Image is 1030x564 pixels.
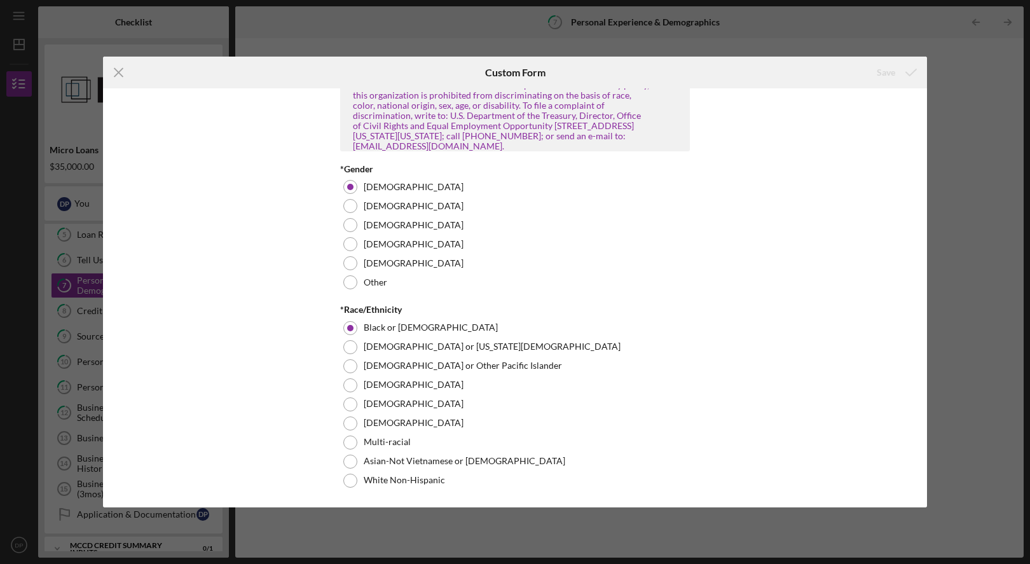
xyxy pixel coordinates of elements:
[353,59,677,151] div: The following questions relate to Gender, Race, Ethnicity and Household Size and Income. In accor...
[364,341,621,352] label: [DEMOGRAPHIC_DATA] or [US_STATE][DEMOGRAPHIC_DATA]
[877,60,895,85] div: Save
[364,258,464,268] label: [DEMOGRAPHIC_DATA]
[364,361,562,371] label: [DEMOGRAPHIC_DATA] or Other Pacific Islander
[864,60,927,85] button: Save
[364,182,464,192] label: [DEMOGRAPHIC_DATA]
[485,67,546,78] h6: Custom Form
[364,475,445,485] label: White Non-Hispanic
[364,380,464,390] label: [DEMOGRAPHIC_DATA]
[364,399,464,409] label: [DEMOGRAPHIC_DATA]
[340,164,690,174] div: *Gender
[364,456,565,466] label: Asian-Not Vietnamese or [DEMOGRAPHIC_DATA]
[364,418,464,428] label: [DEMOGRAPHIC_DATA]
[364,201,464,211] label: [DEMOGRAPHIC_DATA]
[364,322,498,333] label: Black or [DEMOGRAPHIC_DATA]
[364,239,464,249] label: [DEMOGRAPHIC_DATA]
[364,220,464,230] label: [DEMOGRAPHIC_DATA]
[340,305,690,315] div: *Race/Ethnicity
[364,437,411,447] label: Multi-racial
[364,277,387,287] label: Other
